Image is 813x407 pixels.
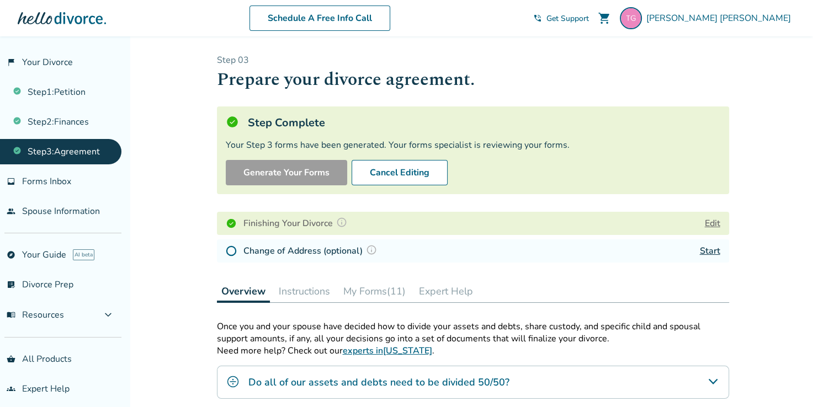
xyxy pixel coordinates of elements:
span: explore [7,250,15,259]
span: list_alt_check [7,280,15,289]
h4: Change of Address (optional) [243,244,380,258]
a: phone_in_talkGet Support [533,13,589,24]
span: AI beta [73,249,94,260]
a: Start [700,245,720,257]
h1: Prepare your divorce agreement. [217,66,729,93]
p: Step 0 3 [217,54,729,66]
h5: Step Complete [248,115,325,130]
button: Expert Help [415,280,477,302]
span: menu_book [7,310,15,319]
div: Do all of our assets and debts need to be divided 50/50? [217,366,729,399]
span: Forms Inbox [22,175,71,188]
a: Schedule A Free Info Call [249,6,390,31]
span: groups [7,384,15,393]
span: inbox [7,177,15,186]
img: tricia.golling1@gmail.com [620,7,642,29]
button: My Forms(11) [339,280,410,302]
h4: Do all of our assets and debts need to be divided 50/50? [248,375,509,389]
p: Once you and your spouse have decided how to divide your assets and debts, share custody, and spe... [217,320,729,345]
span: people [7,207,15,216]
img: Do all of our assets and debts need to be divided 50/50? [226,375,240,388]
img: Question Mark [366,244,377,255]
span: phone_in_talk [533,14,542,23]
span: Resources [7,309,64,321]
button: Cancel Editing [352,160,448,185]
div: Your Step 3 forms have been generated. Your forms specialist is reviewing your forms. [226,139,720,151]
iframe: Chat Widget [758,354,813,407]
button: Instructions [274,280,334,302]
button: Edit [705,217,720,230]
span: flag_2 [7,58,15,67]
img: Question Mark [336,217,347,228]
span: Get Support [546,13,589,24]
button: Overview [217,280,270,303]
span: expand_more [102,308,115,322]
img: Completed [226,218,237,229]
h4: Finishing Your Divorce [243,216,350,231]
span: shopping_cart [598,12,611,25]
a: experts in[US_STATE] [343,345,432,357]
button: Generate Your Forms [226,160,347,185]
span: shopping_basket [7,355,15,363]
p: Need more help? Check out our . [217,345,729,357]
img: Not Started [226,245,237,256]
span: [PERSON_NAME] [PERSON_NAME] [646,12,795,24]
